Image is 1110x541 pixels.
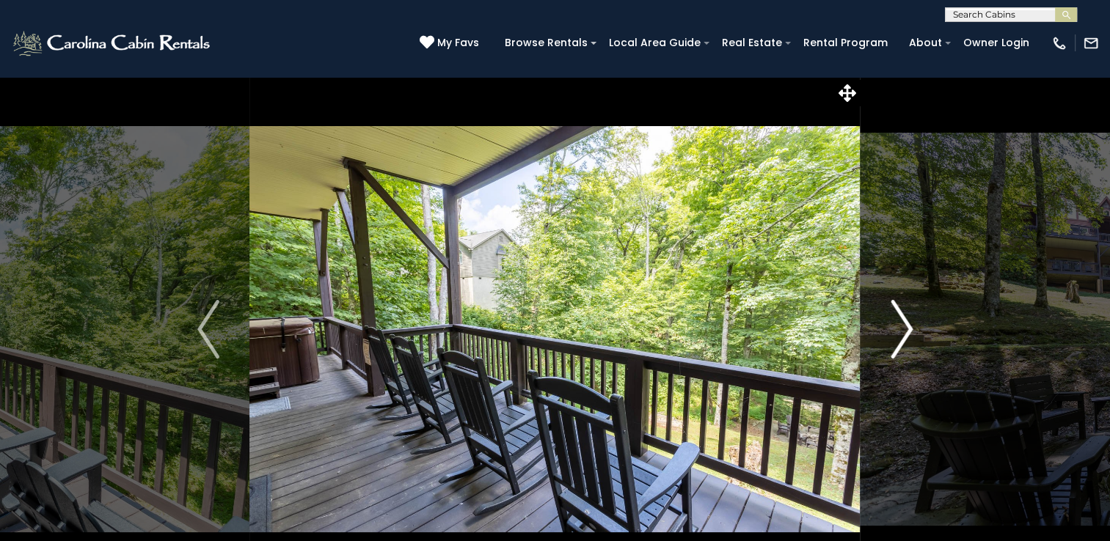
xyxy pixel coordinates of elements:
a: Owner Login [956,32,1037,54]
a: Browse Rentals [497,32,595,54]
img: mail-regular-white.png [1083,35,1099,51]
a: My Favs [420,35,483,51]
img: arrow [891,300,913,358]
span: My Favs [437,35,479,51]
img: arrow [197,300,219,358]
img: phone-regular-white.png [1051,35,1067,51]
a: Local Area Guide [602,32,708,54]
a: Real Estate [715,32,789,54]
img: White-1-2.png [11,29,214,58]
a: About [902,32,949,54]
a: Rental Program [796,32,895,54]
